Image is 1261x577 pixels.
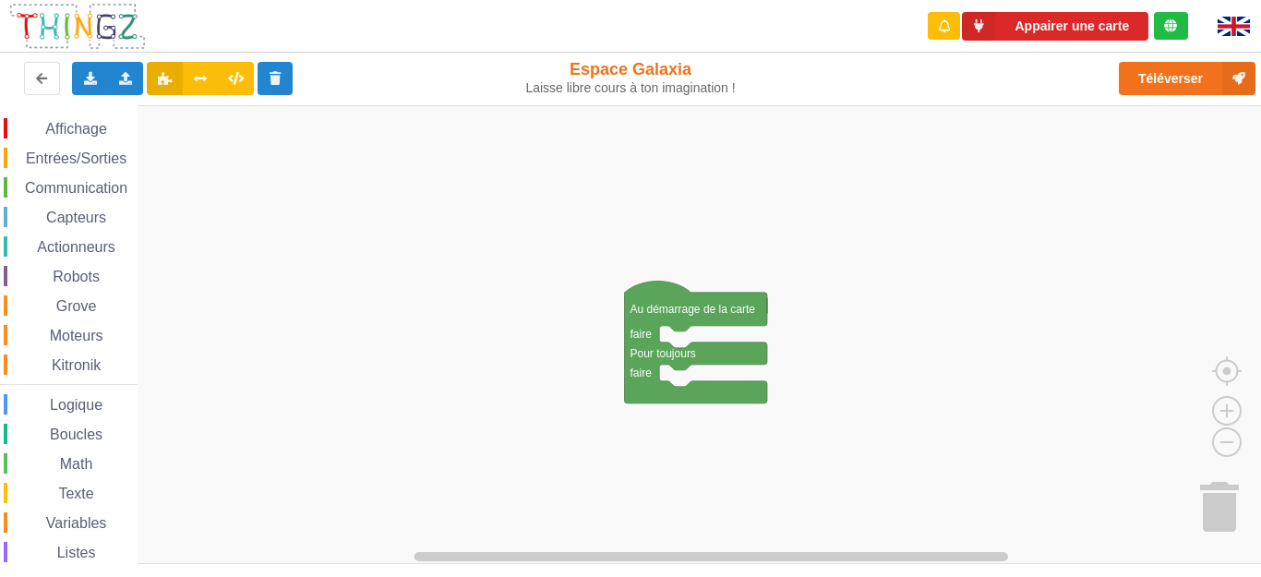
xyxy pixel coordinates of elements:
[47,328,106,343] span: Moteurs
[49,357,103,373] span: Kitronik
[630,347,696,360] text: Pour toujours
[523,80,737,96] div: Laisse libre cours à ton imagination !
[630,328,653,341] text: faire
[47,397,105,413] span: Logique
[50,269,102,284] span: Robots
[57,456,96,472] span: Math
[630,303,756,316] text: Au démarrage de la carte
[8,2,147,51] img: thingz_logo.png
[54,545,99,560] span: Listes
[1119,62,1255,95] button: Téléverser
[1154,12,1188,40] div: Tu es connecté au serveur de création de Thingz
[43,210,109,225] span: Capteurs
[22,180,130,196] span: Communication
[42,121,109,137] span: Affichage
[523,59,737,96] div: Espace Galaxia
[43,515,110,531] span: Variables
[54,298,100,314] span: Grove
[23,150,129,166] span: Entrées/Sorties
[34,239,118,255] span: Actionneurs
[47,427,105,442] span: Boucles
[630,367,653,379] text: faire
[55,486,96,501] span: Texte
[962,12,1148,41] button: Appairer une carte
[1218,17,1250,36] img: gb.png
